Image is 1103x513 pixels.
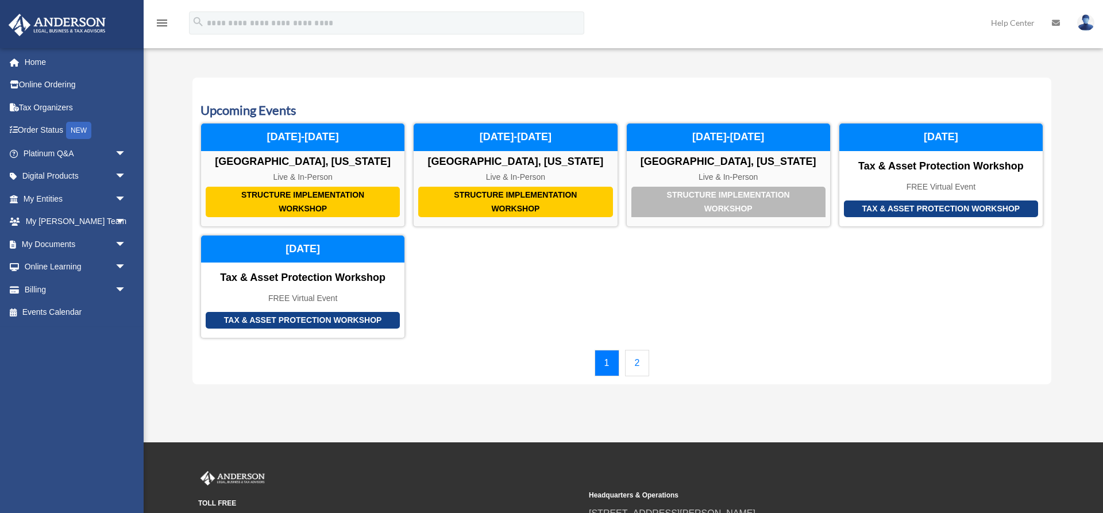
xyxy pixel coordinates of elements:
[200,123,405,227] a: Structure Implementation Workshop [GEOGRAPHIC_DATA], [US_STATE] Live & In-Person [DATE]-[DATE]
[8,96,144,119] a: Tax Organizers
[206,187,400,217] div: Structure Implementation Workshop
[5,14,109,36] img: Anderson Advisors Platinum Portal
[8,256,144,279] a: Online Learningarrow_drop_down
[839,182,1043,192] div: FREE Virtual Event
[66,122,91,139] div: NEW
[631,187,826,217] div: Structure Implementation Workshop
[413,123,618,227] a: Structure Implementation Workshop [GEOGRAPHIC_DATA], [US_STATE] Live & In-Person [DATE]-[DATE]
[414,156,617,168] div: [GEOGRAPHIC_DATA], [US_STATE]
[625,350,650,376] a: 2
[8,119,144,142] a: Order StatusNEW
[839,124,1043,151] div: [DATE]
[115,210,138,234] span: arrow_drop_down
[115,278,138,302] span: arrow_drop_down
[627,124,830,151] div: [DATE]-[DATE]
[200,102,1043,119] h3: Upcoming Events
[201,124,404,151] div: [DATE]-[DATE]
[418,187,612,217] div: Structure Implementation Workshop
[115,233,138,256] span: arrow_drop_down
[201,272,404,284] div: Tax & Asset Protection Workshop
[206,312,400,329] div: Tax & Asset Protection Workshop
[201,294,404,303] div: FREE Virtual Event
[8,278,144,301] a: Billingarrow_drop_down
[627,156,830,168] div: [GEOGRAPHIC_DATA], [US_STATE]
[201,172,404,182] div: Live & In-Person
[115,256,138,279] span: arrow_drop_down
[8,187,144,210] a: My Entitiesarrow_drop_down
[8,165,144,188] a: Digital Productsarrow_drop_down
[595,350,619,376] a: 1
[844,200,1038,217] div: Tax & Asset Protection Workshop
[839,123,1043,227] a: Tax & Asset Protection Workshop Tax & Asset Protection Workshop FREE Virtual Event [DATE]
[414,172,617,182] div: Live & In-Person
[201,156,404,168] div: [GEOGRAPHIC_DATA], [US_STATE]
[115,187,138,211] span: arrow_drop_down
[8,210,144,233] a: My [PERSON_NAME] Teamarrow_drop_down
[626,123,831,227] a: Structure Implementation Workshop [GEOGRAPHIC_DATA], [US_STATE] Live & In-Person [DATE]-[DATE]
[192,16,205,28] i: search
[1077,14,1094,31] img: User Pic
[155,16,169,30] i: menu
[115,142,138,165] span: arrow_drop_down
[201,236,404,263] div: [DATE]
[200,235,405,338] a: Tax & Asset Protection Workshop Tax & Asset Protection Workshop FREE Virtual Event [DATE]
[589,489,971,502] small: Headquarters & Operations
[839,160,1043,173] div: Tax & Asset Protection Workshop
[8,142,144,165] a: Platinum Q&Aarrow_drop_down
[8,301,138,324] a: Events Calendar
[627,172,830,182] div: Live & In-Person
[8,74,144,97] a: Online Ordering
[155,20,169,30] a: menu
[8,51,144,74] a: Home
[8,233,144,256] a: My Documentsarrow_drop_down
[198,497,581,510] small: TOLL FREE
[198,471,267,486] img: Anderson Advisors Platinum Portal
[414,124,617,151] div: [DATE]-[DATE]
[115,165,138,188] span: arrow_drop_down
